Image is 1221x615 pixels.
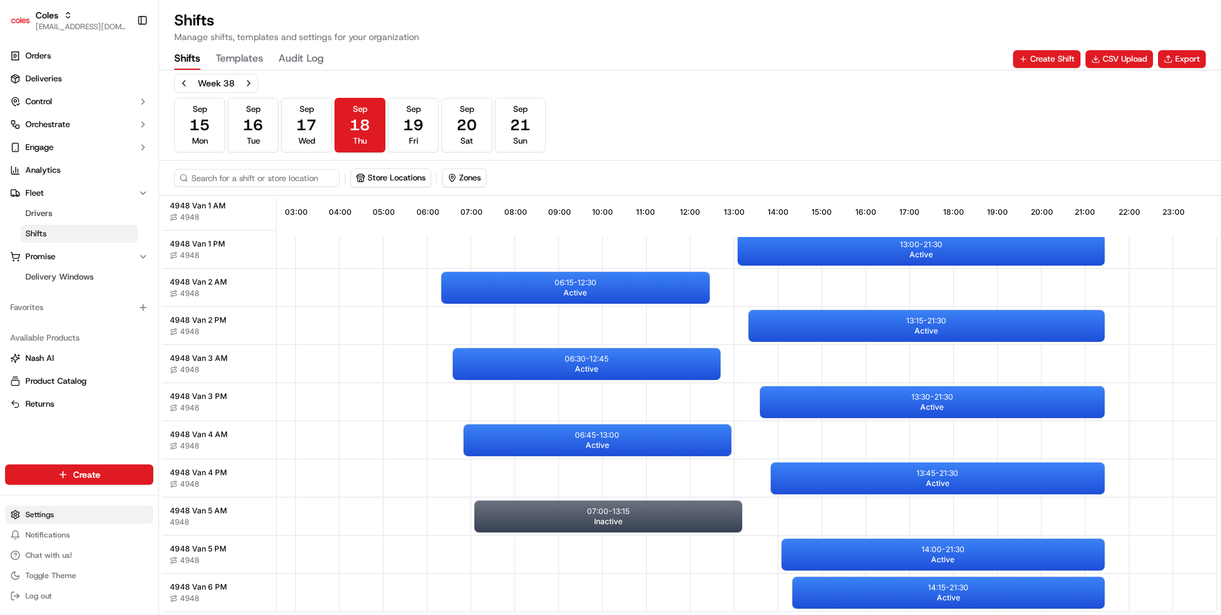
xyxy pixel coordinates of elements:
button: 4948 [170,212,199,222]
button: Fleet [5,183,153,203]
button: Orchestrate [5,114,153,135]
button: Start new chat [216,125,231,140]
span: 4948 [180,250,199,260]
span: Active [586,440,609,450]
span: 17 [296,115,317,135]
span: 11:00 [636,207,655,217]
p: 07:00 - 13:15 [587,506,630,517]
span: Active [920,402,944,412]
a: Orders [5,46,153,66]
button: Coles [36,9,59,22]
span: 21:00 [1075,207,1095,217]
a: 📗Knowledge Base [8,279,102,302]
button: ColesColes[EMAIL_ADDRESS][DOMAIN_NAME] [5,5,132,36]
span: 07:00 [460,207,483,217]
span: Sep [460,104,474,115]
span: Inactive [594,517,623,527]
img: Abhishek Arora [13,219,33,240]
span: Notifications [25,530,70,540]
span: 4948 Van 4 AM [170,429,228,440]
span: Log out [25,591,52,601]
span: Knowledge Base [25,284,97,297]
span: Fri [409,135,418,147]
span: Analytics [25,165,60,176]
span: Promise [25,251,55,262]
span: Active [937,593,960,603]
a: Shifts [20,225,138,243]
img: 1736555255976-a54dd68f-1ca7-489b-9aae-adbdc363a1c4 [13,121,36,144]
span: 09:00 [548,207,571,217]
button: Toggle Theme [5,567,153,585]
a: Delivery Windows [20,268,138,286]
span: • [106,197,110,207]
span: Control [25,96,52,107]
a: Product Catalog [10,375,148,387]
button: Zones [442,168,486,187]
span: 4948 Van 2 PM [170,315,226,325]
span: Sep [193,104,207,115]
div: Start new chat [57,121,209,134]
input: Got a question? Start typing here... [33,82,229,95]
span: 10:00 [592,207,613,217]
span: 15:00 [811,207,832,217]
button: CSV Upload [1086,50,1153,68]
span: 03:00 [285,207,308,217]
span: 18 [350,115,370,135]
span: 12:00 [680,207,700,217]
div: Favorites [5,297,153,318]
span: Create [73,468,100,481]
span: Engage [25,142,53,153]
button: Engage [5,137,153,158]
p: 06:45 - 13:00 [575,430,619,440]
span: Toggle Theme [25,571,76,581]
span: Active [575,364,598,374]
span: Thu [353,135,367,147]
span: [PERSON_NAME] [39,231,103,241]
div: Available Products [5,328,153,348]
span: 4948 Van 6 PM [170,582,227,592]
span: [DATE] [113,231,139,241]
span: 4948 Van 4 PM [170,468,227,478]
button: 4948 [170,441,199,451]
span: 14:00 [768,207,789,217]
span: Active [931,555,955,565]
span: Fleet [25,187,44,199]
span: Active [563,288,587,298]
span: 4948 Van 1 AM [170,201,226,211]
button: Control [5,91,153,112]
span: 4948 [180,212,199,222]
button: 4948 [170,479,199,489]
button: Log out [5,587,153,605]
button: Sep19Fri [388,98,439,152]
span: 16 [243,115,263,135]
a: Deliveries [5,69,153,89]
a: Nash AI [10,353,148,364]
button: [EMAIL_ADDRESS][DOMAIN_NAME] [36,22,127,32]
button: Previous week [175,74,193,92]
span: Mon [192,135,208,147]
img: Masood Aslam [13,185,33,205]
button: Returns [5,394,153,414]
span: 21 [510,115,530,135]
button: Store Locations [350,168,431,187]
span: 4948 [180,593,199,604]
span: Chat with us! [25,550,72,560]
span: 4948 [180,555,199,565]
button: 4948 [170,250,199,260]
span: Wed [298,135,315,147]
span: Settings [25,510,54,520]
span: 4948 Van 3 PM [170,391,227,402]
span: Returns [25,398,54,410]
span: 23:00 [1162,207,1185,217]
span: Orders [25,50,51,62]
span: Drivers [25,208,52,219]
span: 4948 [180,479,199,489]
span: Sat [460,135,473,147]
button: Next week [240,74,258,92]
span: Deliveries [25,73,62,84]
span: Product Catalog [25,375,86,387]
p: 14:00 - 21:30 [921,544,965,555]
span: 4948 Van 3 AM [170,353,228,363]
